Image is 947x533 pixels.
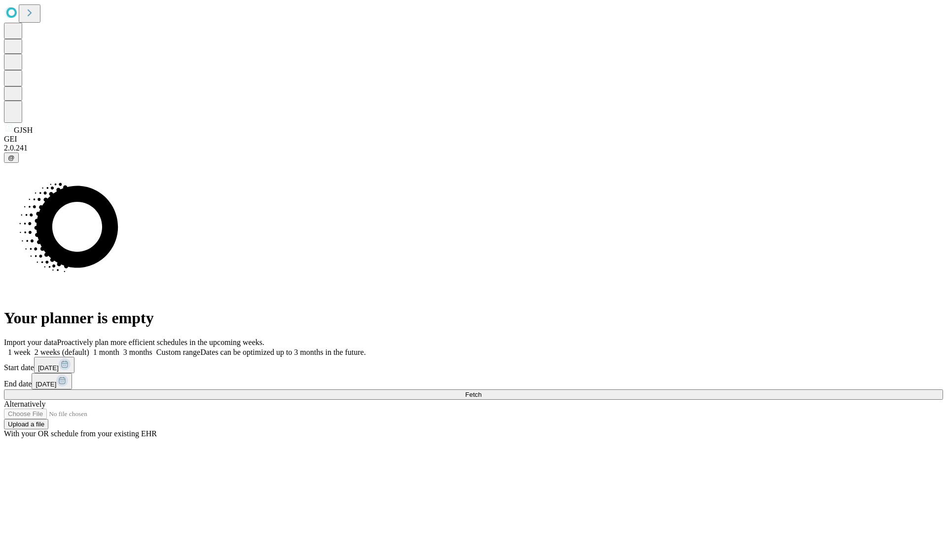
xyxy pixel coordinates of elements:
span: Custom range [156,348,200,356]
span: Fetch [465,391,481,398]
button: [DATE] [34,357,74,373]
span: [DATE] [38,364,59,372]
div: GEI [4,135,943,144]
button: [DATE] [32,373,72,389]
button: Upload a file [4,419,48,429]
span: 1 month [93,348,119,356]
span: Alternatively [4,400,45,408]
span: Proactively plan more efficient schedules in the upcoming weeks. [57,338,264,346]
div: Start date [4,357,943,373]
span: 1 week [8,348,31,356]
span: Import your data [4,338,57,346]
span: Dates can be optimized up to 3 months in the future. [200,348,365,356]
span: @ [8,154,15,161]
div: End date [4,373,943,389]
h1: Your planner is empty [4,309,943,327]
button: @ [4,152,19,163]
span: 3 months [123,348,152,356]
span: [DATE] [36,381,56,388]
span: GJSH [14,126,33,134]
span: With your OR schedule from your existing EHR [4,429,157,438]
div: 2.0.241 [4,144,943,152]
span: 2 weeks (default) [35,348,89,356]
button: Fetch [4,389,943,400]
